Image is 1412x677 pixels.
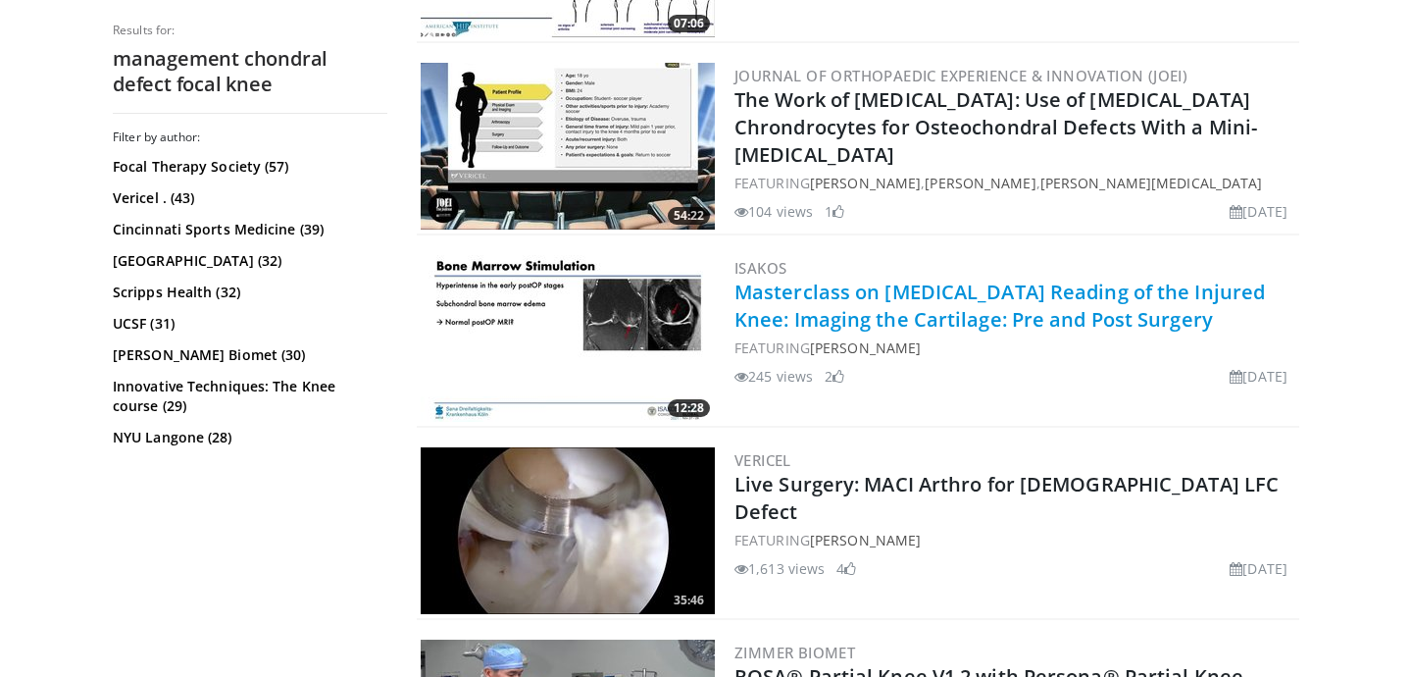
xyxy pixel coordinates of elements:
[113,283,382,302] a: Scripps Health (32)
[668,592,710,609] span: 35:46
[113,377,382,416] a: Innovative Techniques: The Knee course (29)
[734,258,786,278] a: ISAKOS
[421,63,715,230] img: 73342d8e-5096-4a68-b3d6-5f0bdb19db26.300x170_q85_crop-smart_upscale.jpg
[734,66,1187,85] a: Journal of Orthopaedic Experience & Innovation (JOEI)
[1230,201,1287,222] li: [DATE]
[734,201,813,222] li: 104 views
[113,46,387,97] h2: management chondral defect focal knee
[734,366,813,387] li: 245 views
[113,428,382,447] a: NYU Langone (28)
[113,314,382,334] a: UCSF (31)
[734,471,1279,525] a: Live Surgery: MACI Arthro for [DEMOGRAPHIC_DATA] LFC Defect
[113,157,382,177] a: Focal Therapy Society (57)
[734,86,1257,168] a: The Work of [MEDICAL_DATA]: Use of [MEDICAL_DATA] Chrondrocytes for Osteochondral Defects With a ...
[668,207,710,225] span: 54:22
[836,558,856,579] li: 4
[113,23,387,38] p: Results for:
[825,366,844,387] li: 2
[734,558,825,579] li: 1,613 views
[810,338,921,357] a: [PERSON_NAME]
[734,450,791,470] a: Vericel
[421,447,715,614] a: 35:46
[734,338,1295,358] div: FEATURING
[113,188,382,208] a: Vericel . (43)
[825,201,844,222] li: 1
[113,220,382,239] a: Cincinnati Sports Medicine (39)
[1230,558,1287,579] li: [DATE]
[1230,366,1287,387] li: [DATE]
[421,447,715,614] img: eb023345-1e2d-4374-a840-ddbc99f8c97c.300x170_q85_crop-smart_upscale.jpg
[421,255,715,422] a: 12:28
[925,174,1035,192] a: [PERSON_NAME]
[810,174,921,192] a: [PERSON_NAME]
[668,399,710,417] span: 12:28
[113,251,382,271] a: [GEOGRAPHIC_DATA] (32)
[668,15,710,32] span: 07:06
[1040,174,1263,192] a: [PERSON_NAME][MEDICAL_DATA]
[421,255,715,422] img: e9aea50d-9ef2-4adc-b663-8520f4b471e7.300x170_q85_crop-smart_upscale.jpg
[113,345,382,365] a: [PERSON_NAME] Biomet (30)
[421,63,715,230] a: 54:22
[810,531,921,549] a: [PERSON_NAME]
[734,643,855,662] a: Zimmer Biomet
[734,173,1295,193] div: FEATURING , ,
[113,130,387,145] h3: Filter by author:
[734,279,1265,333] a: Masterclass on [MEDICAL_DATA] Reading of the Injured Knee: Imaging the Cartilage: Pre and Post Su...
[734,530,1295,550] div: FEATURING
